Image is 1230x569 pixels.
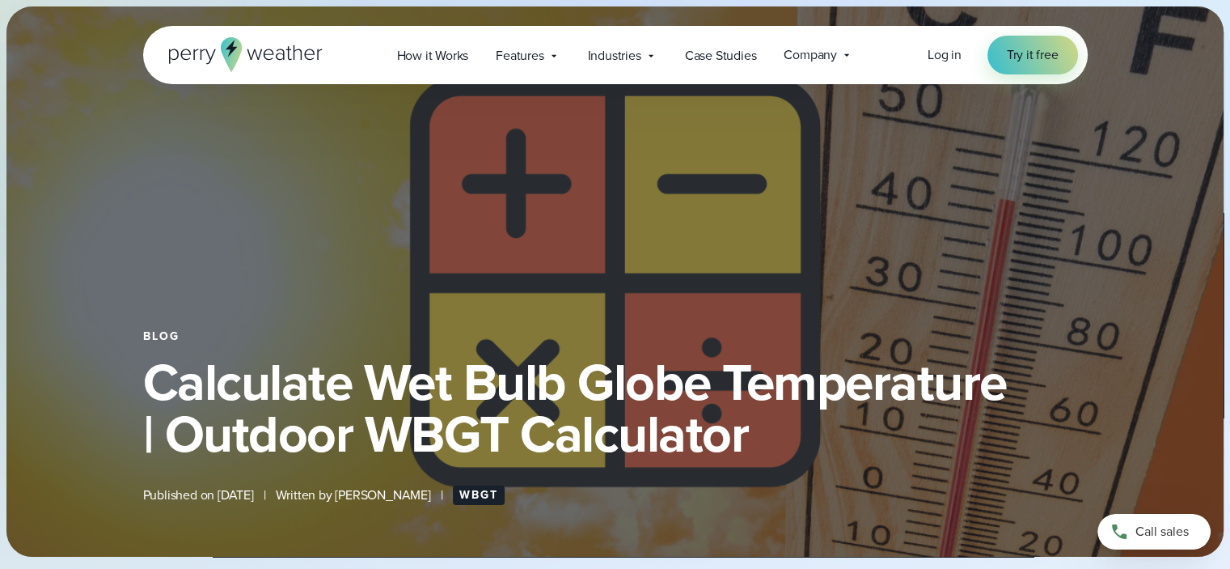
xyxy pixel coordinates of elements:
span: Call sales [1135,522,1189,541]
div: Blog [143,330,1088,343]
a: Try it free [987,36,1078,74]
span: Company [784,45,837,65]
span: Try it free [1007,45,1059,65]
span: Log in [928,45,962,64]
span: Published on [DATE] [143,486,254,505]
span: | [264,486,266,505]
span: How it Works [397,46,469,66]
a: Case Studies [671,39,771,72]
span: Written by [PERSON_NAME] [276,486,431,505]
a: Call sales [1097,514,1211,550]
span: Industries [588,46,641,66]
a: How it Works [383,39,483,72]
h1: Calculate Wet Bulb Globe Temperature | Outdoor WBGT Calculator [143,356,1088,460]
span: Features [496,46,543,66]
a: Log in [928,45,962,65]
a: WBGT [453,486,505,505]
span: Case Studies [685,46,757,66]
span: | [441,486,443,505]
